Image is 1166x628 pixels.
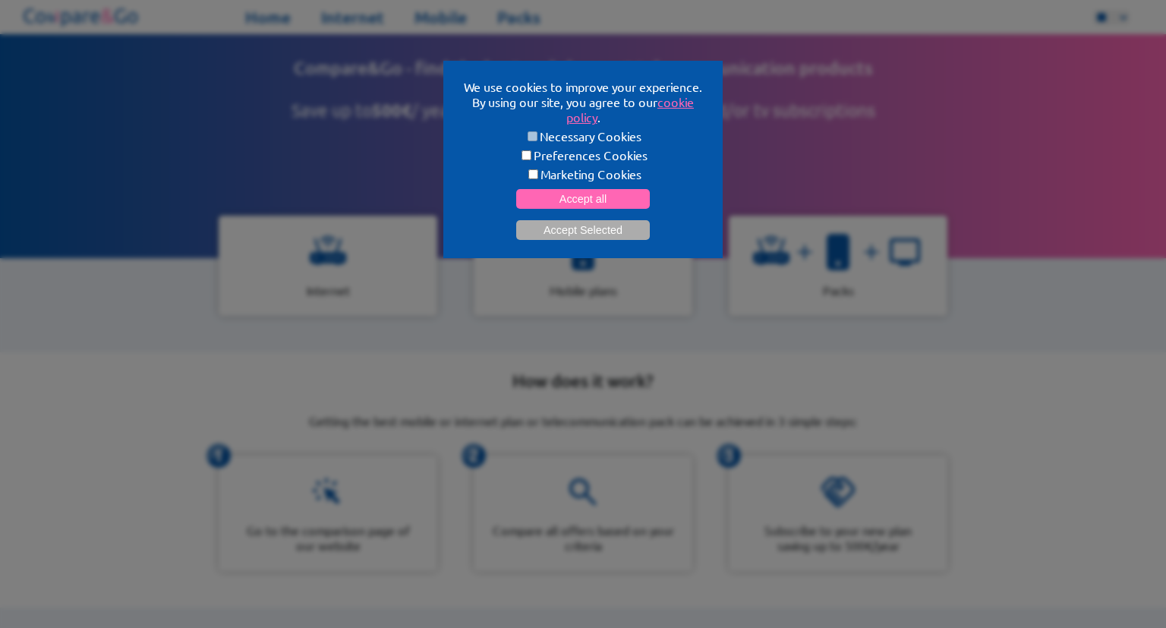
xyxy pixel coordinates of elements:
p: We use cookies to improve your experience. By using our site, you agree to our . [462,79,704,125]
input: Necessary Cookies [528,131,537,141]
label: Marketing Cookies [462,166,704,181]
input: Preferences Cookies [522,150,531,160]
input: Marketing Cookies [528,169,538,179]
button: Accept all [516,189,650,209]
button: Accept Selected [516,220,650,240]
label: Preferences Cookies [462,147,704,163]
label: Necessary Cookies [462,128,704,144]
a: cookie policy [566,94,695,125]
